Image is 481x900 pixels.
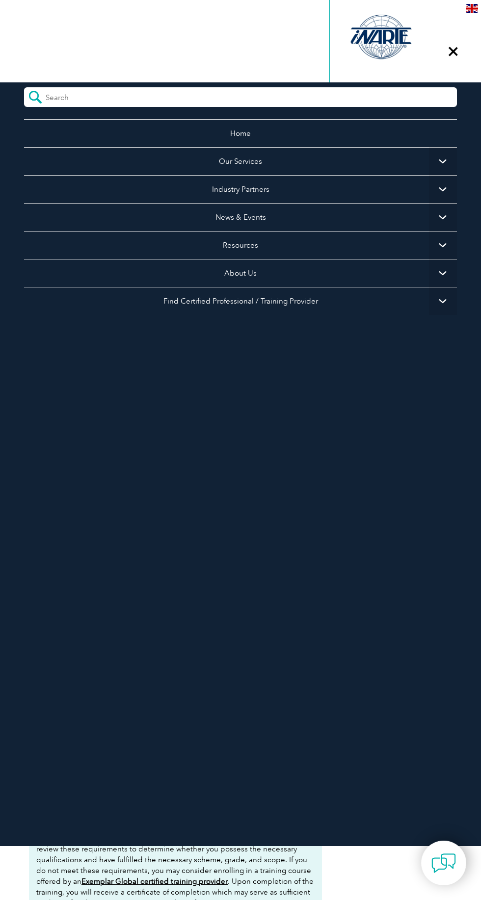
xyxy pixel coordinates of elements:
[466,4,478,13] img: en
[24,203,457,231] a: News & Events
[24,259,457,287] a: About Us
[24,287,457,315] a: Find Certified Professional / Training Provider
[81,877,228,886] a: Exemplar Global certified training provider
[24,175,457,203] a: Industry Partners
[24,231,457,259] a: Resources
[431,851,456,875] img: contact-chat.png
[24,87,46,107] input: Submit
[24,119,457,147] a: Home
[24,147,457,175] a: Our Services
[46,87,133,102] input: Search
